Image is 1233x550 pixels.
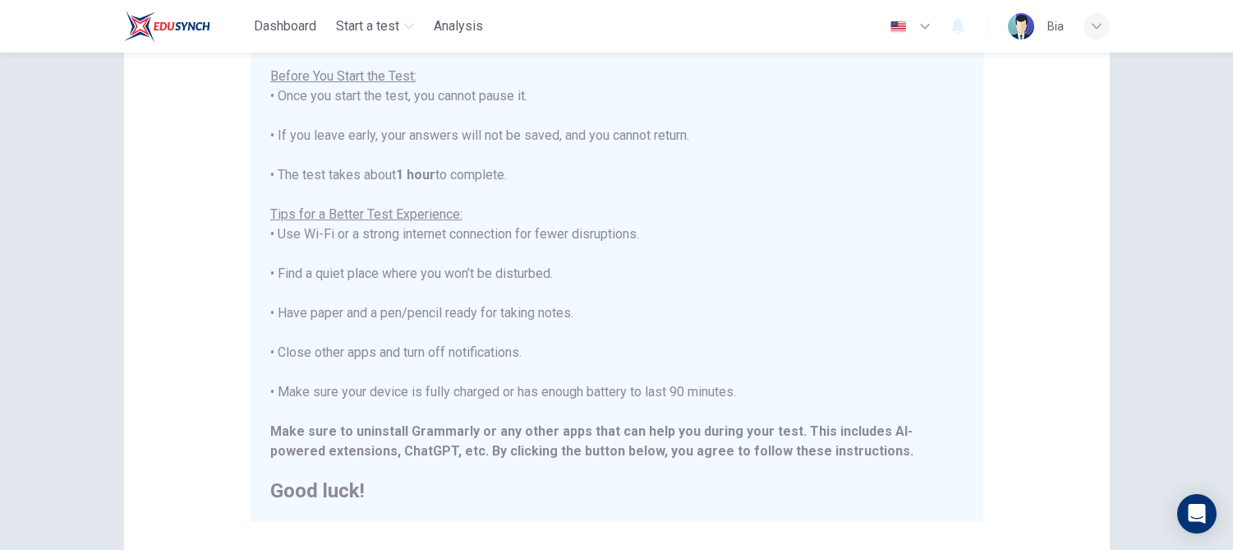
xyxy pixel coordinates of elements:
[434,16,483,36] span: Analysis
[254,16,316,36] span: Dashboard
[270,481,964,501] h2: Good luck!
[329,12,421,41] button: Start a test
[427,12,490,41] button: Analysis
[270,68,416,84] u: Before You Start the Test:
[1177,494,1217,534] div: Open Intercom Messenger
[1008,13,1034,39] img: Profile picture
[336,16,399,36] span: Start a test
[396,167,435,183] b: 1 hour
[492,443,913,459] b: By clicking the button below, you agree to follow these instructions.
[124,10,210,43] img: EduSynch logo
[1047,16,1064,36] div: Bia
[247,12,323,41] button: Dashboard
[888,21,909,33] img: en
[270,206,462,222] u: Tips for a Better Test Experience:
[124,10,248,43] a: EduSynch logo
[270,423,913,459] b: Make sure to uninstall Grammarly or any other apps that can help you during your test. This inclu...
